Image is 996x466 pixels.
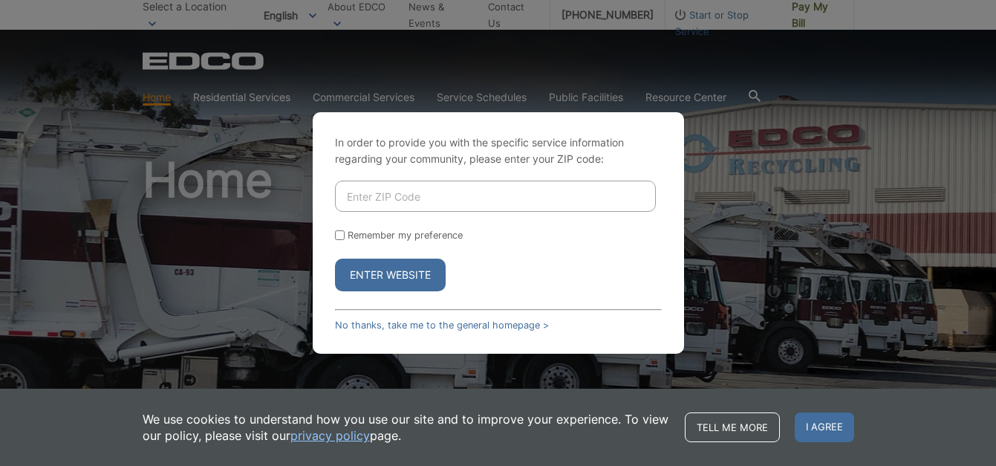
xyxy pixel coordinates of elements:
[335,320,549,331] a: No thanks, take me to the general homepage >
[143,411,670,444] p: We use cookies to understand how you use our site and to improve your experience. To view our pol...
[335,259,446,291] button: Enter Website
[335,135,662,167] p: In order to provide you with the specific service information regarding your community, please en...
[685,412,780,442] a: Tell me more
[290,427,370,444] a: privacy policy
[335,181,656,212] input: Enter ZIP Code
[795,412,854,442] span: I agree
[348,230,463,241] label: Remember my preference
